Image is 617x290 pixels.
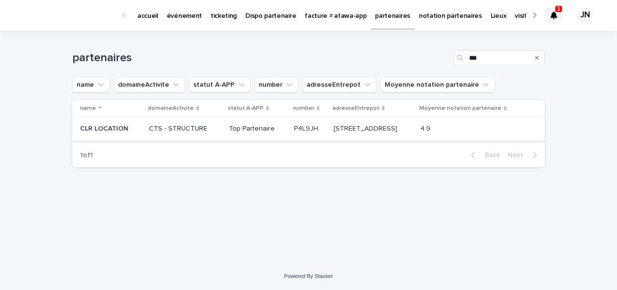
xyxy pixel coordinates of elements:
p: Moyenne notation partenaire [419,103,501,114]
p: P4L9JH [294,123,320,133]
tr: CLR LOCATIONCLR LOCATION CTS - STRUCTURETop PartenaireP4L9JHP4L9JH [STREET_ADDRESS][STREET_ADDRES... [72,117,545,141]
p: adresseEntrepot [333,103,379,114]
p: CLR LOCATION [80,123,130,133]
button: name [72,77,110,92]
p: Top Partenaire [229,125,286,133]
button: adresseEntrepot [302,77,376,92]
button: Back [463,151,504,159]
a: Powered By Stacker [284,273,333,279]
p: CTS - STRUCTURE [149,125,221,133]
img: Ls34BcGeRexTGTNfXpUC [19,6,113,25]
p: statut A-APP [228,103,264,114]
h1: partenaires [72,51,449,65]
div: 1 [546,8,562,23]
button: number [255,77,298,92]
button: domaineActivite [114,77,185,92]
span: Back [479,152,500,158]
button: Next [504,151,545,159]
p: 1 of 1 [72,144,101,167]
p: domaineActivite [148,103,194,114]
span: Next [508,152,529,158]
input: Search [453,50,545,66]
p: name [80,103,96,114]
button: statut A-APP [189,77,251,92]
p: number [293,103,314,114]
button: Moyenne notation partenaire [380,77,495,92]
div: JN [577,8,593,23]
p: [STREET_ADDRESS] [334,123,399,133]
p: 4.9 [420,123,432,133]
p: 1 [557,5,561,12]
